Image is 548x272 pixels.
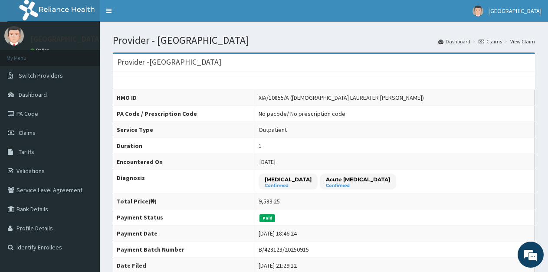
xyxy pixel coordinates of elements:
[113,90,255,106] th: HMO ID
[113,193,255,210] th: Total Price(₦)
[479,38,502,45] a: Claims
[113,210,255,226] th: Payment Status
[489,7,541,15] span: [GEOGRAPHIC_DATA]
[259,197,280,206] div: 9,583.25
[326,184,390,188] small: Confirmed
[19,129,36,137] span: Claims
[265,184,312,188] small: Confirmed
[30,47,51,53] a: Online
[259,229,297,238] div: [DATE] 18:46:24
[265,176,312,183] p: [MEDICAL_DATA]
[113,35,535,46] h1: Provider - [GEOGRAPHIC_DATA]
[438,38,470,45] a: Dashboard
[259,141,262,150] div: 1
[113,170,255,193] th: Diagnosis
[113,226,255,242] th: Payment Date
[259,158,276,166] span: [DATE]
[19,91,47,98] span: Dashboard
[326,176,390,183] p: Acute [MEDICAL_DATA]
[4,26,24,46] img: User Image
[19,72,63,79] span: Switch Providers
[113,122,255,138] th: Service Type
[113,106,255,122] th: PA Code / Prescription Code
[259,125,287,134] div: Outpatient
[473,6,483,16] img: User Image
[113,138,255,154] th: Duration
[259,261,297,270] div: [DATE] 21:29:12
[259,93,424,102] div: XIA/10855/A ([DEMOGRAPHIC_DATA] LAUREATER [PERSON_NAME])
[113,154,255,170] th: Encountered On
[30,35,102,43] p: [GEOGRAPHIC_DATA]
[113,242,255,258] th: Payment Batch Number
[259,214,275,222] span: Paid
[259,245,309,254] div: B/428123/20250915
[117,58,221,66] h3: Provider - [GEOGRAPHIC_DATA]
[510,38,535,45] a: View Claim
[259,109,345,118] div: No pacode / No prescription code
[19,148,34,156] span: Tariffs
